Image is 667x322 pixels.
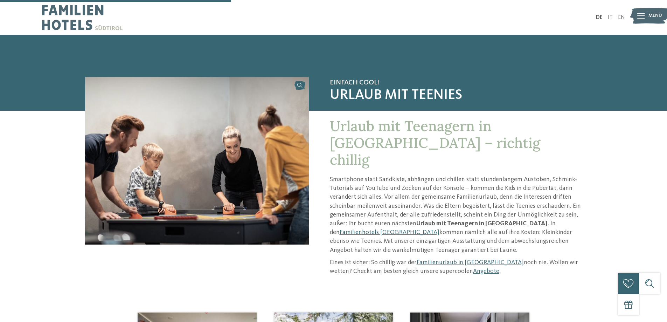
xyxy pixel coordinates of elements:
[340,229,439,235] a: Familienhotels [GEOGRAPHIC_DATA]
[648,12,662,19] span: Menü
[608,15,613,20] a: IT
[473,268,499,274] a: Angebote
[330,258,582,276] p: Eines ist sicher: So chillig war der noch nie. Wollen wir wetten? Checkt am besten gleich unsere ...
[85,77,309,245] img: Urlaub mit Teenagern in Südtirol geplant?
[330,78,582,87] span: Einfach cool!
[618,15,625,20] a: EN
[417,259,524,266] a: Familienurlaub in [GEOGRAPHIC_DATA]
[330,87,582,104] span: Urlaub mit Teenies
[416,220,548,227] strong: Urlaub mit Teenagern in [GEOGRAPHIC_DATA]
[330,117,540,169] span: Urlaub mit Teenagern in [GEOGRAPHIC_DATA] – richtig chillig
[330,175,582,255] p: Smartphone statt Sandkiste, abhängen und chillen statt stundenlangem Austoben, Schmink-Tutorials ...
[596,15,603,20] a: DE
